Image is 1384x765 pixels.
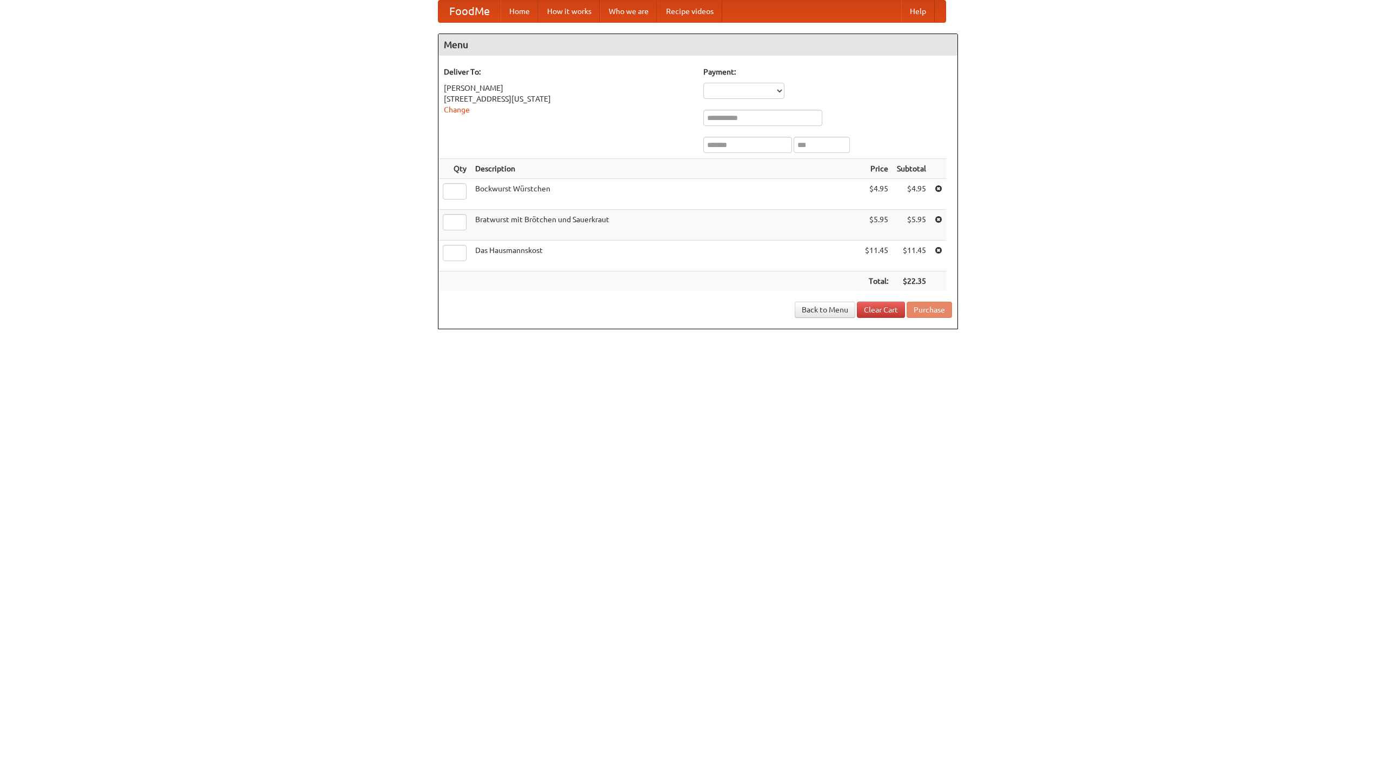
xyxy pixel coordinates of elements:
[471,210,861,241] td: Bratwurst mit Brötchen und Sauerkraut
[444,83,693,94] div: [PERSON_NAME]
[861,159,893,179] th: Price
[907,302,952,318] button: Purchase
[861,179,893,210] td: $4.95
[861,271,893,291] th: Total:
[857,302,905,318] a: Clear Cart
[861,241,893,271] td: $11.45
[438,1,501,22] a: FoodMe
[600,1,657,22] a: Who we are
[893,241,930,271] td: $11.45
[901,1,935,22] a: Help
[444,66,693,77] h5: Deliver To:
[861,210,893,241] td: $5.95
[501,1,538,22] a: Home
[444,105,470,114] a: Change
[438,159,471,179] th: Qty
[471,159,861,179] th: Description
[657,1,722,22] a: Recipe videos
[538,1,600,22] a: How it works
[893,159,930,179] th: Subtotal
[893,210,930,241] td: $5.95
[893,271,930,291] th: $22.35
[471,179,861,210] td: Bockwurst Würstchen
[438,34,957,56] h4: Menu
[893,179,930,210] td: $4.95
[795,302,855,318] a: Back to Menu
[444,94,693,104] div: [STREET_ADDRESS][US_STATE]
[471,241,861,271] td: Das Hausmannskost
[703,66,952,77] h5: Payment:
